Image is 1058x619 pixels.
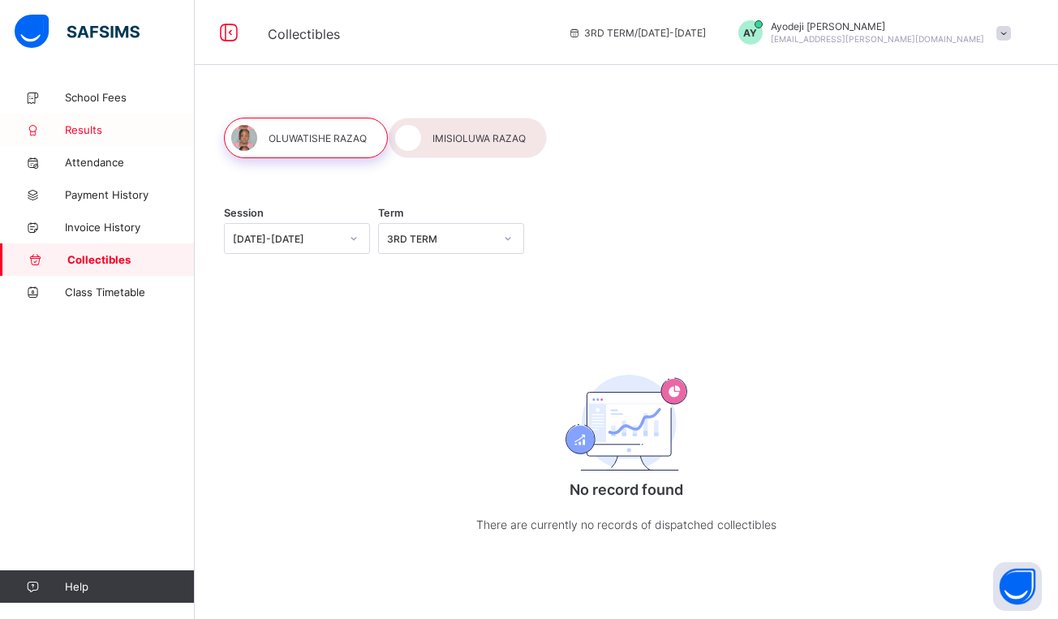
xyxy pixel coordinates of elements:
[65,580,194,593] span: Help
[65,221,195,234] span: Invoice History
[67,253,195,266] span: Collectibles
[65,286,195,299] span: Class Timetable
[464,514,789,535] p: There are currently no records of dispatched collectibles
[15,15,140,49] img: safsims
[464,481,789,498] p: No record found
[566,375,687,470] img: academics.830fd61bc8807c8ddf7a6434d507d981.svg
[65,123,195,136] span: Results
[378,207,403,219] span: Term
[464,330,789,566] div: No record found
[65,188,195,201] span: Payment History
[993,562,1042,611] button: Open asap
[65,91,195,104] span: School Fees
[568,27,706,39] span: session/term information
[233,233,340,245] div: [DATE]-[DATE]
[771,34,984,44] span: [EMAIL_ADDRESS][PERSON_NAME][DOMAIN_NAME]
[224,207,264,219] span: Session
[268,26,340,42] span: Collectibles
[387,233,494,245] div: 3RD TERM
[771,20,984,32] span: Ayodeji [PERSON_NAME]
[743,27,757,39] span: AY
[722,20,1019,45] div: AyodejiRazaq
[65,156,195,169] span: Attendance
